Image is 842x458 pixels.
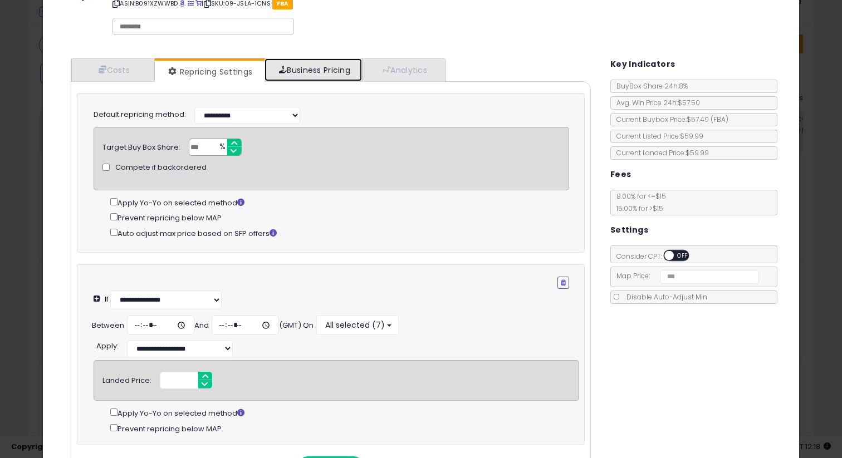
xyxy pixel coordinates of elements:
[279,321,314,331] div: (GMT) On
[610,168,631,181] h5: Fees
[102,139,180,153] div: Target Buy Box Share:
[265,58,362,81] a: Business Pricing
[110,211,570,224] div: Prevent repricing below MAP
[611,148,709,157] span: Current Landed Price: $59.99
[213,139,231,156] span: %
[102,372,151,386] div: Landed Price:
[611,204,663,213] span: 15.00 % for > $15
[155,61,264,83] a: Repricing Settings
[561,279,566,286] i: Remove Condition
[92,321,124,331] div: Between
[610,57,675,71] h5: Key Indicators
[324,319,385,331] span: All selected (7)
[611,191,666,213] span: 8.00 % for <= $15
[611,81,688,91] span: BuyBox Share 24h: 8%
[194,321,209,331] div: And
[110,406,579,419] div: Apply Yo-Yo on selected method
[611,252,704,261] span: Consider CPT:
[94,110,186,120] label: Default repricing method:
[362,58,444,81] a: Analytics
[96,337,119,352] div: :
[110,226,570,239] div: Auto adjust max price based on SFP offers
[611,131,703,141] span: Current Listed Price: $59.99
[610,223,648,237] h5: Settings
[71,58,155,81] a: Costs
[96,341,117,351] span: Apply
[110,196,570,209] div: Apply Yo-Yo on selected method
[611,115,728,124] span: Current Buybox Price:
[711,115,728,124] span: ( FBA )
[674,251,692,260] span: OFF
[621,292,707,302] span: Disable Auto-Adjust Min
[611,98,700,107] span: Avg. Win Price 24h: $57.50
[115,162,207,173] span: Compete if backordered
[687,115,728,124] span: $57.49
[611,271,760,280] span: Map Price:
[110,422,579,435] div: Prevent repricing below MAP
